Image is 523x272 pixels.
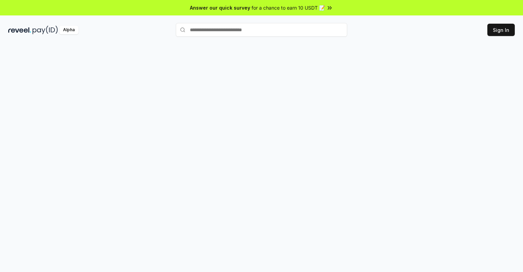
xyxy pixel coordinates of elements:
[190,4,250,11] span: Answer our quick survey
[33,26,58,34] img: pay_id
[59,26,78,34] div: Alpha
[8,26,31,34] img: reveel_dark
[252,4,325,11] span: for a chance to earn 10 USDT 📝
[487,24,515,36] button: Sign In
